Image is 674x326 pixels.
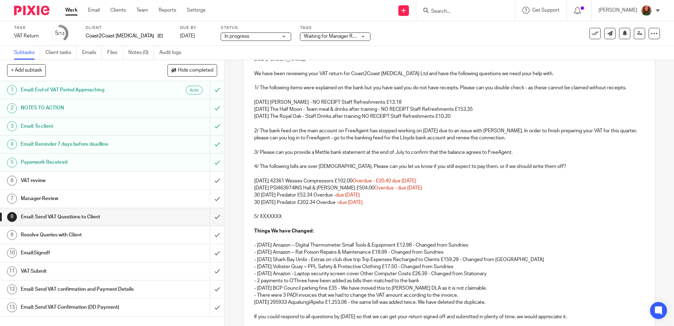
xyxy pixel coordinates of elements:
h1: Email: To client [21,121,142,132]
div: VAT Return [14,32,42,40]
h1: Email:Signoff [21,248,142,258]
p: We have been reviewing your VAT return for Coast2Coast [MEDICAL_DATA] Ltd and have the following ... [254,70,644,77]
a: Emails [82,46,102,60]
h1: NOTES TO ACTION [21,103,142,113]
p: [DATE] 295933 Aqualung/Apeks £1,253.06 - the same bill was added twice. We have deleted the dupli... [254,299,644,306]
span: due [DATE] [336,193,360,198]
label: Task [14,25,42,31]
a: Files [107,46,123,60]
p: 30 [DATE] Predator £202.34 Overdue - [254,199,644,206]
p: 30 [DATE] Predator £52.34 Overdue - [254,192,644,199]
a: Client tasks [45,46,77,60]
p: - [DATE] Amazon ~ Rat Poison Repairs & Maintenance £18.99 - Changed from Sundries [254,249,644,256]
div: 4 [7,139,17,149]
strong: Things We have Changed: [254,229,314,234]
img: Pixie [14,6,49,15]
p: - [DATE] Vobster Quay ~ PPL Safety & Protective Clothing £17.50 - Changed from Sundries [254,263,644,270]
p: Coast2Coast [MEDICAL_DATA] Ltd [86,32,154,40]
h1: Paperwork Received [21,157,142,168]
a: Settings [187,7,206,14]
span: Waiting for Manager Review [304,34,365,39]
div: 12 [7,284,17,294]
p: 2/ The bank feed on the main account on FreeAgent has stopped working on [DATE] due to an issue w... [254,127,644,142]
div: 2 [7,103,17,113]
span: In progress [225,34,249,39]
p: - [DATE] BCP Council parking fine £35 - We have moved this to [PERSON_NAME] DLA as it is not clai... [254,285,644,292]
h1: Resolve Queries with Client [21,230,142,240]
button: Hide completed [167,64,217,76]
div: 6 [7,176,17,186]
div: 13 [7,302,17,312]
label: Due by [180,25,212,31]
div: 9 [7,230,17,240]
p: [DATE] PSI463974INS Hall & [PERSON_NAME] £504.00 [254,185,644,192]
div: 3 [7,121,17,131]
a: Clients [110,7,126,14]
div: 1 [7,85,17,95]
p: [DATE] The Royal Oak - Staff Drinks after training NO RECEIPT Staff Refreshments £10.20 [254,113,644,120]
p: [DATE] The Half Moon - Team meal & drinks after training - NO RECEIPT Staff Refreshments £153.35 [254,106,644,113]
p: 3/ Please can you provide a Mettle bank statement at the end of July to confirm that the balance ... [254,149,644,156]
p: - [DATE] Shark Bay Umbi - Extras on club dive trip Trip Expenses Recharged to Clients £159.29 - C... [254,256,644,263]
h1: VAT review [21,175,142,186]
p: - [DATE] Amazon - Laptop security screen cover Other Computer Costs £26.39 - Changed from Stationary [254,270,644,277]
h1: Email: End of VAT Period Approaching [21,85,142,95]
small: /13 [58,32,65,36]
p: 5/ XXXXXXX [254,213,644,220]
label: Status [221,25,291,31]
a: Audit logs [159,46,186,60]
input: Search [430,8,494,15]
h1: Email: Send VAT confirmation and Payment Details [21,284,142,295]
span: due [DATE] [338,200,363,205]
div: Auto [186,86,203,95]
h1: Email: Reminder 7 days before deadline [21,139,142,150]
a: Email [88,7,100,14]
a: Subtasks [14,46,40,60]
div: 7 [7,194,17,204]
div: 10 [7,248,17,258]
p: [PERSON_NAME] [599,7,637,14]
h1: VAT Submit [21,266,142,277]
label: Tags [300,25,370,31]
a: Work [65,7,78,14]
p: - [DATE] Amazon ~ Digital Thermometer Small Tools & Equipment £12.98 - Changed from Sundries [254,242,644,249]
p: - 2 payments to O'Three have been added as bills then matched to the bank [254,277,644,284]
label: Client [86,25,171,31]
h1: Manager Review [21,193,142,204]
p: - There were 3 PADI invoices that we had to change the VAT amount according to the invoice. [254,292,644,299]
img: sallycropped.JPG [641,5,652,16]
h1: Email: Send VAT Confirmation (DD Payment) [21,302,142,313]
p: 1/ The following items were explained on the bank but you have said you do not have receipts. Ple... [254,84,644,91]
p: [DATE] 42361 Wessex Compressors £102.00 [254,177,644,185]
div: 5 [55,29,65,37]
p: 4/ The following bills are over [DEMOGRAPHIC_DATA]. Please can you let us know if you still expec... [254,163,644,170]
span: [DATE] [180,34,195,38]
p: If you could respond to all questions by [DATE] so that we can get your return signed off and sub... [254,313,644,320]
span: Get Support [532,8,559,13]
div: 8 [7,212,17,222]
span: Hide completed [178,68,213,73]
h1: Email: Send VAT Questions to Client [21,212,142,222]
a: Notes (0) [128,46,154,60]
div: 11 [7,266,17,276]
a: Reports [159,7,176,14]
span: Overdue - £20.40 due [DATE] [353,179,416,183]
p: [DATE] [PERSON_NAME] - NO RECEIPT Staff Refreshments £13.18 [254,99,644,106]
span: Overdue - due [DATE] [374,186,422,191]
a: Team [136,7,148,14]
button: + Add subtask [7,64,46,76]
div: 5 [7,158,17,168]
